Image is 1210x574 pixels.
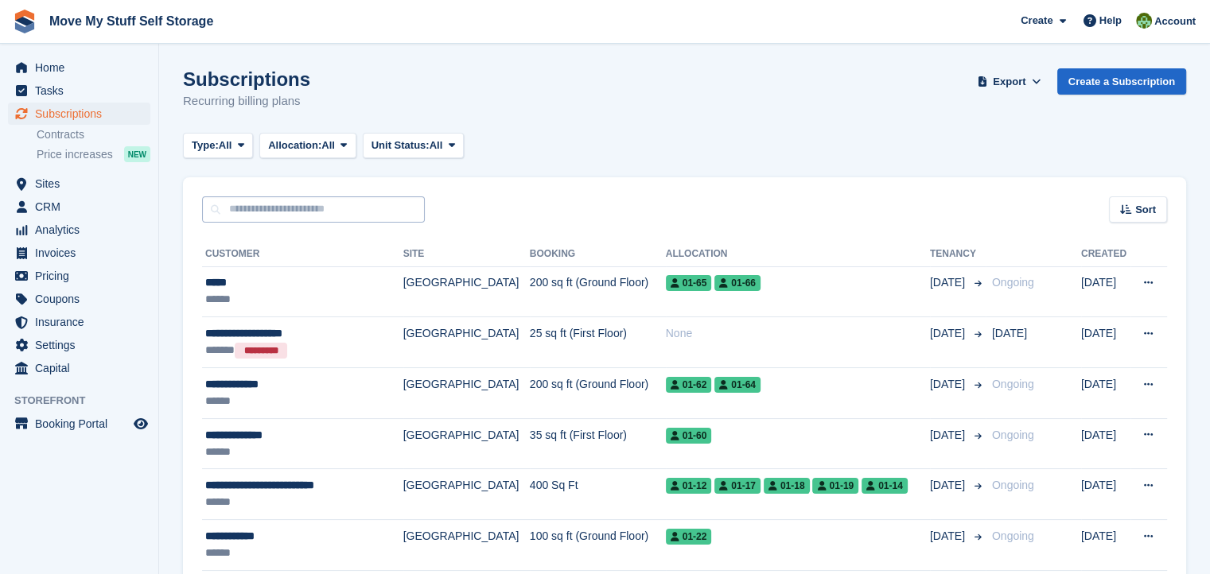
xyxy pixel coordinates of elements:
[35,413,130,435] span: Booking Portal
[666,428,712,444] span: 01-60
[403,242,530,267] th: Site
[666,478,712,494] span: 01-12
[8,173,150,195] a: menu
[321,138,335,153] span: All
[37,147,113,162] span: Price increases
[35,219,130,241] span: Analytics
[992,276,1034,289] span: Ongoing
[8,80,150,102] a: menu
[1081,418,1130,469] td: [DATE]
[1081,469,1130,520] td: [DATE]
[14,393,158,409] span: Storefront
[714,478,761,494] span: 01-17
[403,317,530,368] td: [GEOGRAPHIC_DATA]
[35,357,130,379] span: Capital
[13,10,37,33] img: stora-icon-8386f47178a22dfd0bd8f6a31ec36ba5ce8667c1dd55bd0f319d3a0aa187defe.svg
[8,196,150,218] a: menu
[530,368,666,419] td: 200 sq ft (Ground Floor)
[8,334,150,356] a: menu
[1099,13,1122,29] span: Help
[35,334,130,356] span: Settings
[8,219,150,241] a: menu
[8,265,150,287] a: menu
[992,378,1034,390] span: Ongoing
[8,413,150,435] a: menu
[183,133,253,159] button: Type: All
[930,242,986,267] th: Tenancy
[530,317,666,368] td: 25 sq ft (First Floor)
[530,418,666,469] td: 35 sq ft (First Floor)
[35,265,130,287] span: Pricing
[666,325,930,342] div: None
[35,80,130,102] span: Tasks
[975,68,1045,95] button: Export
[8,357,150,379] a: menu
[666,529,712,545] span: 01-22
[666,242,930,267] th: Allocation
[930,528,968,545] span: [DATE]
[862,478,908,494] span: 01-14
[1081,317,1130,368] td: [DATE]
[930,427,968,444] span: [DATE]
[764,478,810,494] span: 01-18
[812,478,858,494] span: 01-19
[35,56,130,79] span: Home
[930,274,968,291] span: [DATE]
[930,477,968,494] span: [DATE]
[268,138,321,153] span: Allocation:
[259,133,356,159] button: Allocation: All
[992,529,1034,542] span: Ongoing
[992,327,1027,339] span: [DATE]
[530,520,666,571] td: 100 sq ft (Ground Floor)
[183,92,310,111] p: Recurring billing plans
[666,275,712,291] span: 01-65
[992,429,1034,441] span: Ongoing
[530,469,666,520] td: 400 Sq Ft
[992,479,1034,491] span: Ongoing
[35,311,130,333] span: Insurance
[714,275,761,291] span: 01-66
[403,469,530,520] td: [GEOGRAPHIC_DATA]
[35,103,130,125] span: Subscriptions
[1081,368,1130,419] td: [DATE]
[124,146,150,162] div: NEW
[8,311,150,333] a: menu
[666,377,712,393] span: 01-62
[43,8,220,34] a: Move My Stuff Self Storage
[714,377,761,393] span: 01-64
[363,133,464,159] button: Unit Status: All
[403,418,530,469] td: [GEOGRAPHIC_DATA]
[930,325,968,342] span: [DATE]
[131,414,150,433] a: Preview store
[8,288,150,310] a: menu
[1057,68,1186,95] a: Create a Subscription
[35,173,130,195] span: Sites
[403,266,530,317] td: [GEOGRAPHIC_DATA]
[1136,13,1152,29] img: Joel Booth
[1135,202,1156,218] span: Sort
[202,242,403,267] th: Customer
[1021,13,1052,29] span: Create
[8,103,150,125] a: menu
[530,242,666,267] th: Booking
[1081,242,1130,267] th: Created
[993,74,1025,90] span: Export
[37,145,150,163] a: Price increases NEW
[35,196,130,218] span: CRM
[35,242,130,264] span: Invoices
[403,368,530,419] td: [GEOGRAPHIC_DATA]
[1081,520,1130,571] td: [DATE]
[930,376,968,393] span: [DATE]
[403,520,530,571] td: [GEOGRAPHIC_DATA]
[372,138,430,153] span: Unit Status:
[1154,14,1196,29] span: Account
[35,288,130,310] span: Coupons
[183,68,310,90] h1: Subscriptions
[8,242,150,264] a: menu
[530,266,666,317] td: 200 sq ft (Ground Floor)
[1081,266,1130,317] td: [DATE]
[192,138,219,153] span: Type:
[430,138,443,153] span: All
[37,127,150,142] a: Contracts
[8,56,150,79] a: menu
